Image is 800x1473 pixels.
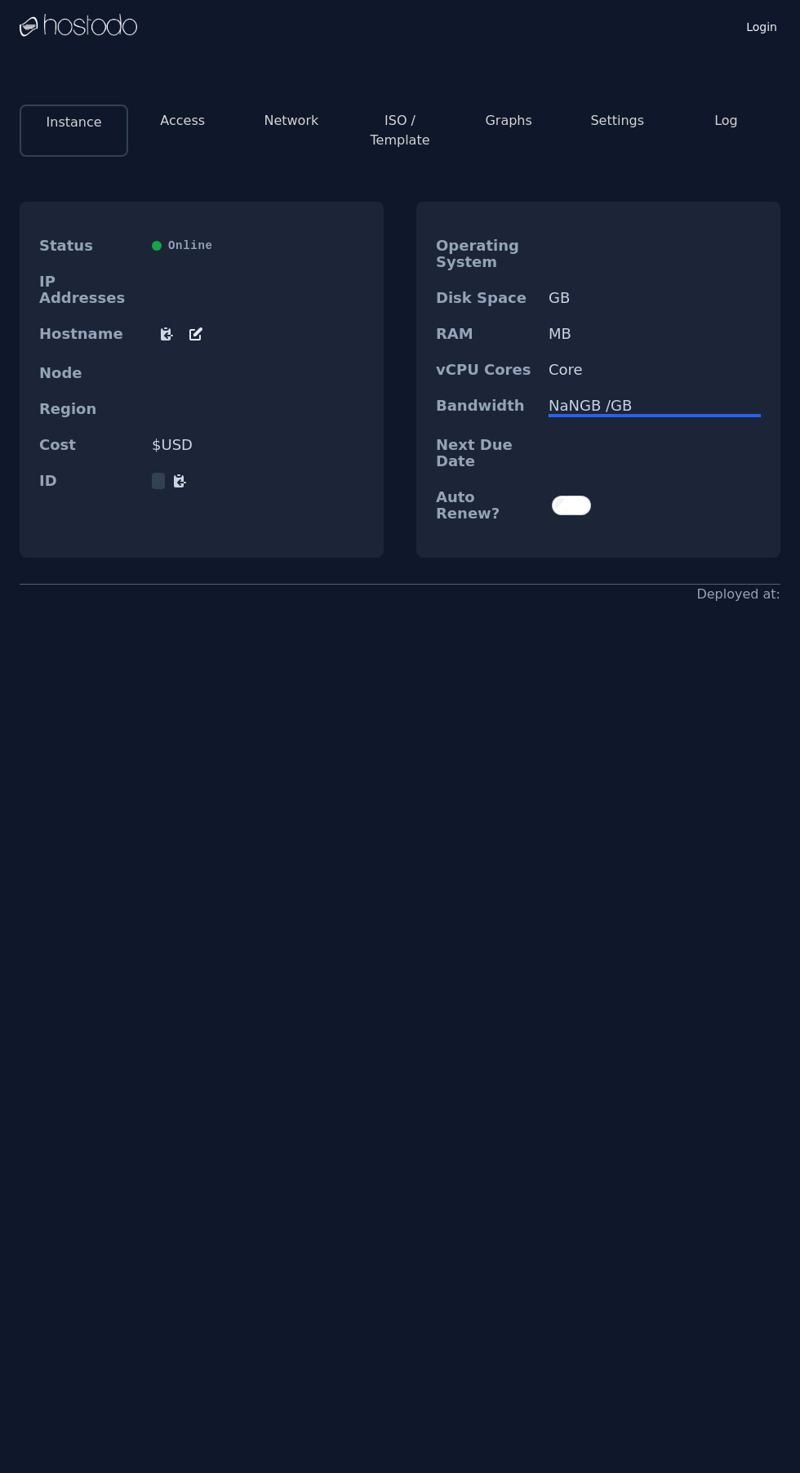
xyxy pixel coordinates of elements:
[39,238,139,254] dt: Status
[264,111,318,131] button: Network
[436,238,536,270] dt: Operating System
[358,111,441,150] button: ISO / Template
[39,473,139,489] dt: ID
[47,113,102,132] button: Instance
[160,111,205,131] button: Access
[549,362,761,378] dd: Core
[549,398,761,414] div: NaN GB / GB
[39,401,139,417] dt: Region
[436,437,536,469] dt: Next Due Date
[152,437,364,453] dd: $ USD
[152,238,364,254] div: Online
[39,365,139,381] dt: Node
[549,290,761,306] dd: GB
[549,326,761,342] dd: MB
[590,111,644,131] button: Settings
[436,398,536,417] dt: Bandwidth
[696,585,780,604] div: Deployed at:
[436,290,536,306] dt: Disk Space
[39,274,139,306] dt: IP Addresses
[714,111,738,131] button: Log
[39,326,139,345] dt: Hostname
[20,14,137,38] img: Logo
[436,489,536,522] dt: Auto Renew?
[436,326,536,342] dt: RAM
[436,362,536,378] dt: vCPU Cores
[39,437,139,453] dt: Cost
[485,111,531,131] button: Graphs
[743,16,780,35] a: Login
